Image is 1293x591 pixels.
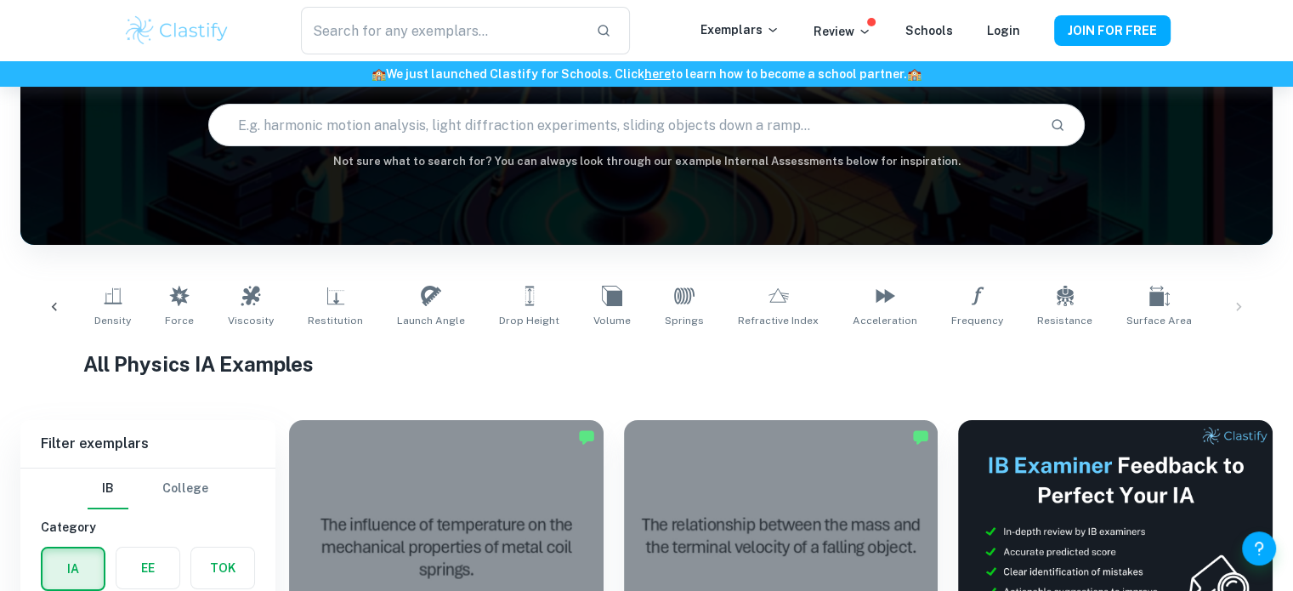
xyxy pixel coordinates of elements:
[301,7,581,54] input: Search for any exemplars...
[191,548,254,588] button: TOK
[738,313,819,328] span: Refractive Index
[853,313,917,328] span: Acceleration
[371,67,386,81] span: 🏫
[165,313,194,328] span: Force
[814,22,871,41] p: Review
[162,469,208,509] button: College
[1037,313,1092,328] span: Resistance
[43,548,104,589] button: IA
[644,67,671,81] a: here
[88,469,208,509] div: Filter type choice
[1242,531,1276,565] button: Help and Feedback
[912,429,929,446] img: Marked
[20,420,275,468] h6: Filter exemplars
[228,313,274,328] span: Viscosity
[397,313,465,328] span: Launch Angle
[83,349,1211,379] h1: All Physics IA Examples
[116,548,179,588] button: EE
[951,313,1003,328] span: Frequency
[907,67,922,81] span: 🏫
[94,313,131,328] span: Density
[1043,111,1072,139] button: Search
[209,101,1036,149] input: E.g. harmonic motion analysis, light diffraction experiments, sliding objects down a ramp...
[578,429,595,446] img: Marked
[593,313,631,328] span: Volume
[20,153,1273,170] h6: Not sure what to search for? You can always look through our example Internal Assessments below f...
[700,20,780,39] p: Exemplars
[665,313,704,328] span: Springs
[987,24,1020,37] a: Login
[3,65,1290,83] h6: We just launched Clastify for Schools. Click to learn how to become a school partner.
[1054,15,1171,46] button: JOIN FOR FREE
[1126,313,1192,328] span: Surface Area
[88,469,128,509] button: IB
[123,14,231,48] img: Clastify logo
[905,24,953,37] a: Schools
[308,313,363,328] span: Restitution
[41,518,255,537] h6: Category
[499,313,559,328] span: Drop Height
